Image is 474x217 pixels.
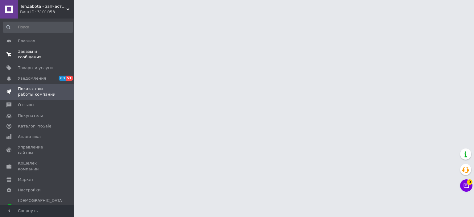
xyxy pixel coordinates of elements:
[467,179,472,185] span: 9
[18,113,43,119] span: Покупатели
[18,123,51,129] span: Каталог ProSale
[18,102,34,108] span: Отзывы
[66,76,73,81] span: 51
[59,76,66,81] span: 63
[18,144,57,156] span: Управление сайтом
[18,134,41,140] span: Аналитика
[18,76,46,81] span: Уведомления
[18,65,53,71] span: Товары и услуги
[18,177,34,182] span: Маркет
[18,198,64,215] span: [DEMOGRAPHIC_DATA] и счета
[18,38,35,44] span: Главная
[18,187,40,193] span: Настройки
[18,161,57,172] span: Кошелек компании
[3,22,73,33] input: Поиск
[18,49,57,60] span: Заказы и сообщения
[20,9,74,15] div: Ваш ID: 3101053
[20,4,66,9] span: TehZabota - запчасти и аксессуары для бытовой техники
[18,86,57,97] span: Показатели работы компании
[460,179,472,192] button: Чат с покупателем9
